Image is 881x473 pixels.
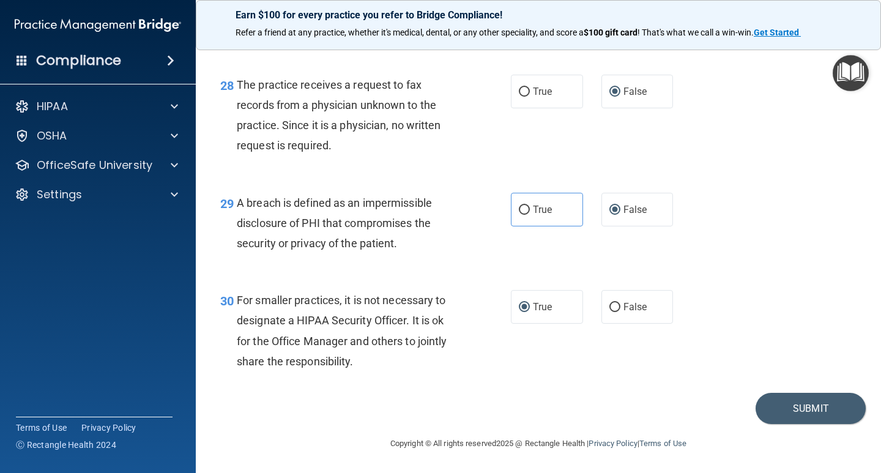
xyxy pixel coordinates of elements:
[16,439,116,451] span: Ⓒ Rectangle Health 2024
[37,158,152,173] p: OfficeSafe University
[37,128,67,143] p: OSHA
[609,303,620,312] input: False
[623,204,647,215] span: False
[609,88,620,97] input: False
[533,86,552,97] span: True
[15,158,178,173] a: OfficeSafe University
[519,88,530,97] input: True
[638,28,754,37] span: ! That's what we call a win-win.
[237,294,447,368] span: For smaller practices, it is not necessary to designate a HIPAA Security Officer. It is ok for th...
[237,78,441,152] span: The practice receives a request to fax records from a physician unknown to the practice. Since it...
[15,99,178,114] a: HIPAA
[220,196,234,211] span: 29
[37,187,82,202] p: Settings
[623,301,647,313] span: False
[519,206,530,215] input: True
[754,28,801,37] a: Get Started
[533,204,552,215] span: True
[36,52,121,69] h4: Compliance
[623,86,647,97] span: False
[15,13,181,37] img: PMB logo
[533,301,552,313] span: True
[609,206,620,215] input: False
[589,439,637,448] a: Privacy Policy
[15,187,178,202] a: Settings
[220,78,234,93] span: 28
[15,128,178,143] a: OSHA
[754,28,799,37] strong: Get Started
[236,9,841,21] p: Earn $100 for every practice you refer to Bridge Compliance!
[315,424,762,463] div: Copyright © All rights reserved 2025 @ Rectangle Health | |
[81,422,136,434] a: Privacy Policy
[236,28,584,37] span: Refer a friend at any practice, whether it's medical, dental, or any other speciality, and score a
[639,439,686,448] a: Terms of Use
[220,294,234,308] span: 30
[833,55,869,91] button: Open Resource Center
[519,303,530,312] input: True
[584,28,638,37] strong: $100 gift card
[37,99,68,114] p: HIPAA
[16,422,67,434] a: Terms of Use
[756,393,866,424] button: Submit
[237,196,432,250] span: A breach is defined as an impermissible disclosure of PHI that compromises the security or privac...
